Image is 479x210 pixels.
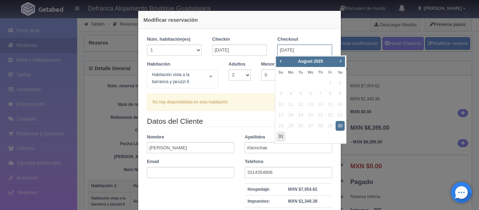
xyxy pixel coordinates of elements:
[326,110,335,120] span: 22
[147,158,159,165] label: Email
[150,71,154,82] input: Seleccionar hab.
[296,121,305,131] span: 26
[288,70,294,74] span: Monday
[306,110,315,120] span: 20
[276,89,285,99] span: 3
[306,89,315,99] span: 6
[336,78,345,88] span: 2
[261,61,280,68] label: Menores
[326,121,335,131] span: 29
[336,121,345,131] a: 30
[338,58,343,64] span: Next
[326,89,335,99] span: 8
[306,121,315,131] span: 27
[286,121,295,131] span: 25
[318,70,323,74] span: Thursday
[147,134,164,141] label: Nombre
[336,110,345,120] span: 23
[286,110,295,120] span: 18
[277,45,332,56] input: DD-MM-AAAA
[336,100,345,110] span: 16
[276,110,285,120] span: 17
[245,134,265,141] label: Apellidos
[337,57,345,65] a: Next
[326,100,335,110] span: 15
[338,70,342,74] span: Saturday
[328,70,332,74] span: Friday
[212,36,230,43] label: Checkin
[245,158,263,165] label: Teléfono
[308,70,313,74] span: Wednesday
[277,57,284,65] a: Prev
[278,58,283,64] span: Prev
[150,71,204,85] span: Habitación vista a la barranca y jacuzzi 6
[277,36,298,43] label: Checkout
[298,70,303,74] span: Tuesday
[212,45,267,56] input: DD-MM-AAAA
[147,94,332,111] div: No hay disponibilidad en esta habitación
[278,70,283,74] span: Sunday
[143,16,336,23] h4: Modificar reservación
[276,121,285,131] span: 24
[245,183,273,195] th: Hospedaje:
[296,100,305,110] span: 12
[276,131,285,142] a: 31
[288,199,317,204] strong: MXN $1,340.38
[316,121,325,131] span: 28
[296,89,305,99] span: 5
[286,100,295,110] span: 11
[286,89,295,99] span: 4
[229,61,245,68] label: Adultos
[298,59,312,64] span: August
[313,59,323,64] span: 2025
[147,61,170,68] label: Habitación
[296,110,305,120] span: 19
[147,36,190,43] label: Núm. habitación(es)
[306,100,315,110] span: 13
[147,116,332,127] legend: Datos del Cliente
[276,100,285,110] span: 10
[316,89,325,99] span: 7
[316,110,325,120] span: 21
[336,89,345,99] span: 9
[326,78,335,88] span: 1
[288,187,317,192] strong: MXN $7,054.62
[245,195,273,207] th: Impuestos:
[316,100,325,110] span: 14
